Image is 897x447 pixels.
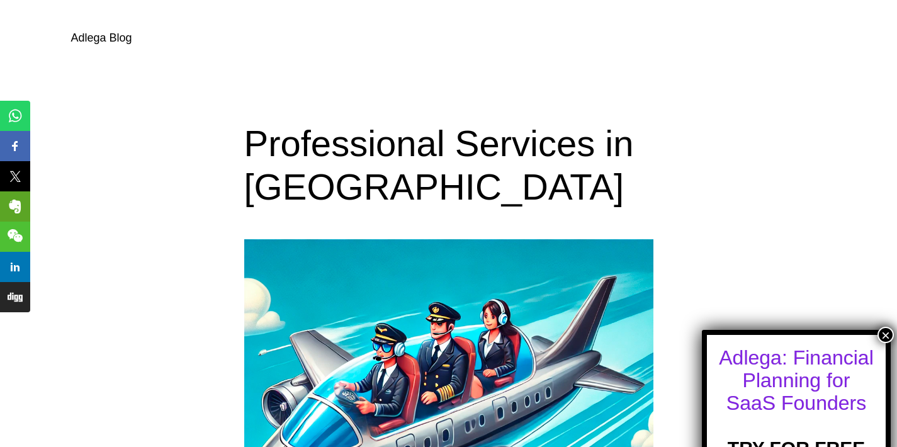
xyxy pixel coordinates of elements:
[718,346,874,414] div: Adlega: Financial Planning for SaaS Founders
[71,31,132,44] a: Adlega Blog
[244,122,653,209] h1: Professional Services in [GEOGRAPHIC_DATA]
[877,327,894,343] button: Close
